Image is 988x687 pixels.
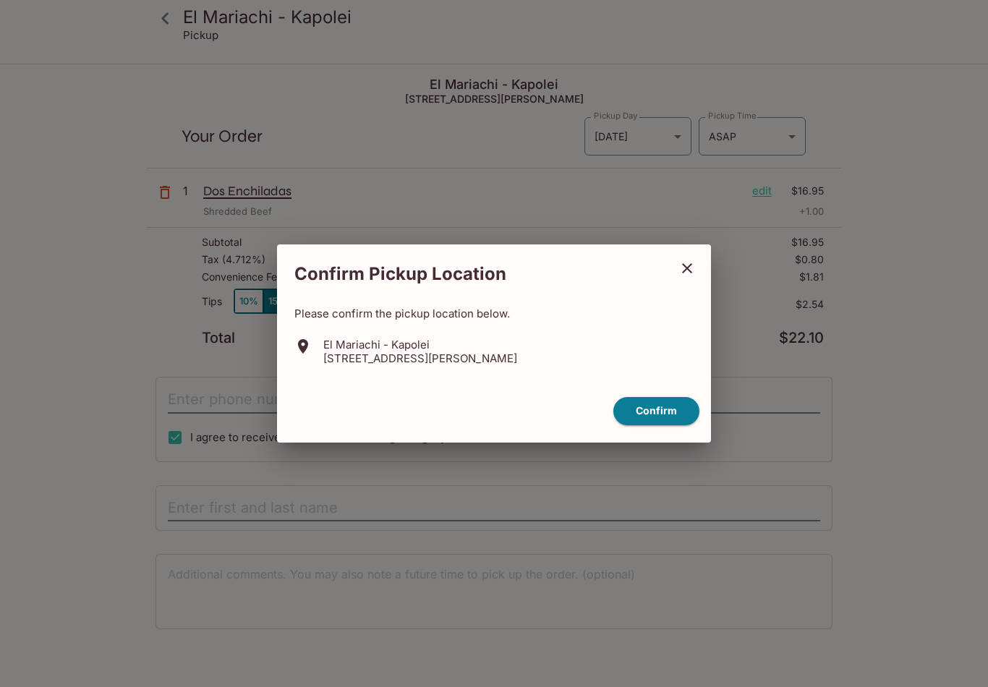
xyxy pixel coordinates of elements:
button: close [669,250,705,286]
p: [STREET_ADDRESS][PERSON_NAME] [323,351,517,365]
p: Please confirm the pickup location below. [294,307,694,320]
h2: Confirm Pickup Location [277,256,669,292]
button: confirm [613,397,699,425]
p: El Mariachi - Kapolei [323,338,517,351]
